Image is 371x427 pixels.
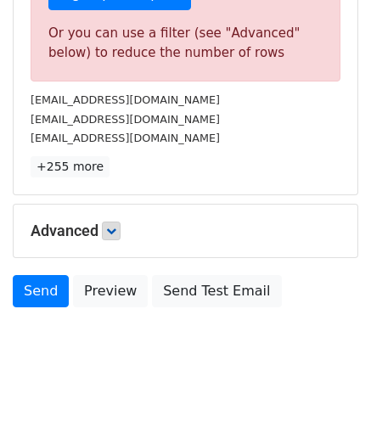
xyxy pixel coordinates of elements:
a: Preview [73,275,148,307]
small: [EMAIL_ADDRESS][DOMAIN_NAME] [31,132,220,144]
small: [EMAIL_ADDRESS][DOMAIN_NAME] [31,113,220,126]
a: Send Test Email [152,275,281,307]
div: Or you can use a filter (see "Advanced" below) to reduce the number of rows [48,24,323,62]
a: +255 more [31,156,110,177]
iframe: Chat Widget [286,346,371,427]
h5: Advanced [31,222,340,240]
a: Send [13,275,69,307]
small: [EMAIL_ADDRESS][DOMAIN_NAME] [31,93,220,106]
